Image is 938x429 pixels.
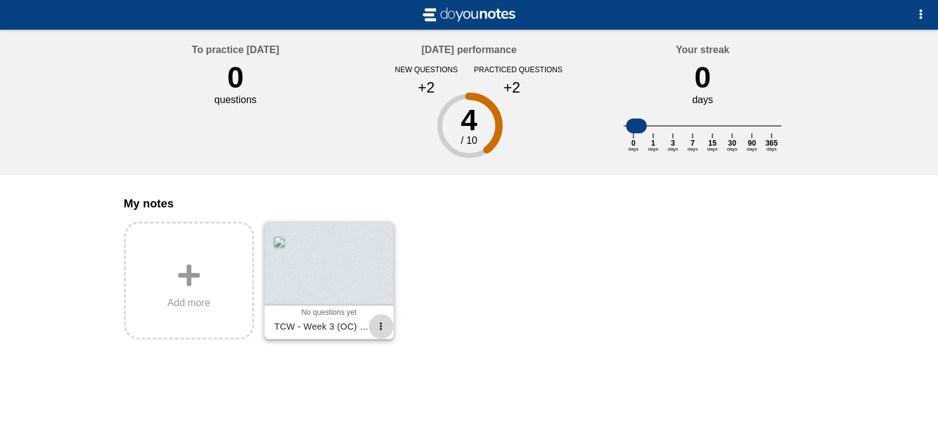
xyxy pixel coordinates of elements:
h4: Your streak [676,44,730,56]
text: days [688,146,698,152]
div: 0 [694,60,711,94]
a: No questions yetTCW - Week 3 (OC) (2) [264,222,394,339]
text: days [707,146,718,152]
text: days [648,146,659,152]
text: 15 [708,139,717,148]
span: No questions yet [302,308,356,317]
text: 0 [632,139,636,148]
text: 365 [765,139,778,148]
div: questions [215,94,257,106]
h4: [DATE] performance [421,44,516,56]
img: svg+xml;base64,CiAgICAgIDxzdmcgdmlld0JveD0iLTIgLTIgMjAgNCIgeG1sbnM9Imh0dHA6Ly93d3cudzMub3JnLzIwMD... [420,5,519,25]
div: +2 [393,79,459,96]
div: 4 [384,106,554,135]
div: practiced questions [474,65,550,74]
text: 30 [728,139,736,148]
text: days [668,146,678,152]
text: 7 [691,139,695,148]
div: days [692,94,713,106]
text: days [727,146,738,152]
text: days [767,146,777,152]
text: 90 [747,139,756,148]
span: Add more [167,298,210,309]
text: days [628,146,639,152]
div: 0 [227,60,244,94]
text: days [747,146,757,152]
div: / 10 [384,135,554,146]
div: TCW - Week 3 (OC) (2) [269,317,374,336]
div: new questions [389,65,464,74]
text: 3 [671,139,675,148]
div: +2 [479,79,545,96]
h3: My notes [124,197,815,210]
text: 1 [651,139,656,148]
h4: To practice [DATE] [192,44,279,56]
button: Options [908,2,933,27]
